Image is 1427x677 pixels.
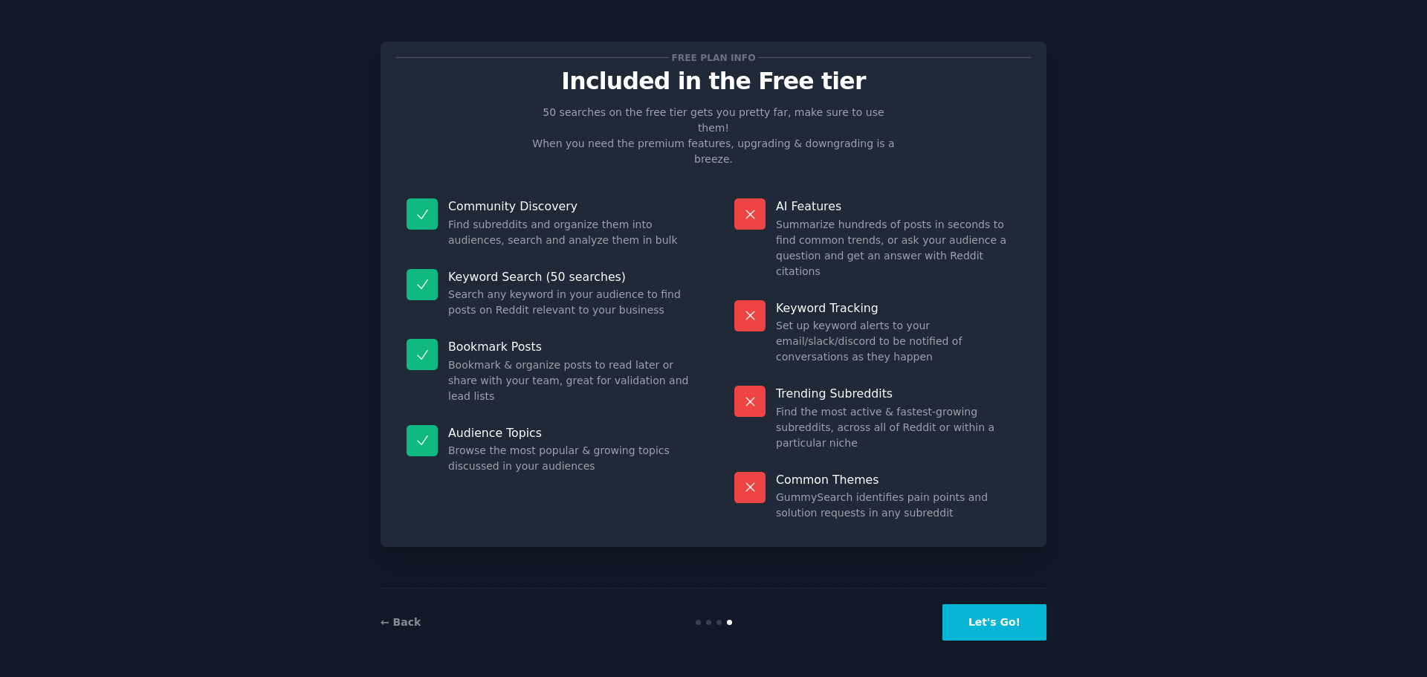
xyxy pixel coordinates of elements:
dd: Search any keyword in your audience to find posts on Reddit relevant to your business [448,287,693,318]
dd: Set up keyword alerts to your email/slack/discord to be notified of conversations as they happen [776,318,1020,365]
p: 50 searches on the free tier gets you pretty far, make sure to use them! When you need the premiu... [526,105,901,167]
dd: Summarize hundreds of posts in seconds to find common trends, or ask your audience a question and... [776,217,1020,279]
p: Trending Subreddits [776,386,1020,401]
a: ← Back [381,616,421,628]
button: Let's Go! [942,604,1046,641]
dd: GummySearch identifies pain points and solution requests in any subreddit [776,490,1020,521]
p: Keyword Tracking [776,300,1020,316]
dd: Find subreddits and organize them into audiences, search and analyze them in bulk [448,217,693,248]
dd: Find the most active & fastest-growing subreddits, across all of Reddit or within a particular niche [776,404,1020,451]
p: Audience Topics [448,425,693,441]
p: Community Discovery [448,198,693,214]
p: Bookmark Posts [448,339,693,354]
p: Included in the Free tier [396,68,1031,94]
p: Common Themes [776,472,1020,487]
span: Free plan info [669,50,758,65]
dd: Browse the most popular & growing topics discussed in your audiences [448,443,693,474]
p: Keyword Search (50 searches) [448,269,693,285]
dd: Bookmark & organize posts to read later or share with your team, great for validation and lead lists [448,357,693,404]
p: AI Features [776,198,1020,214]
